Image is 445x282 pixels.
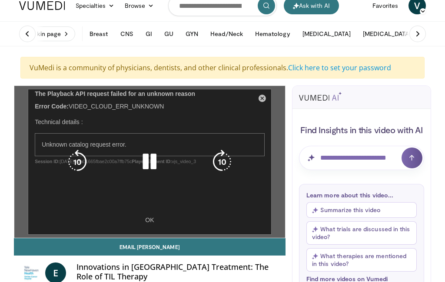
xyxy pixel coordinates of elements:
button: Hematology [250,25,296,43]
button: Breast [84,25,113,43]
video-js: Video Player [14,86,285,238]
a: Email [PERSON_NAME] [14,238,286,256]
img: vumedi-ai-logo.svg [299,92,342,101]
button: CNS [115,25,139,43]
button: GI [140,25,157,43]
a: Click here to set your password [288,63,391,72]
button: [MEDICAL_DATA] [358,25,416,43]
input: Question for AI [299,146,424,170]
button: GYN [180,25,203,43]
button: Summarize this video [306,202,417,218]
h4: Innovations in [GEOGRAPHIC_DATA] Treatment: The Role of TIL Therapy [76,262,279,281]
button: What therapies are mentioned in this video? [306,248,417,272]
h4: Find Insights in this video with AI [299,124,424,135]
button: GU [159,25,179,43]
a: Visit Skin page [14,26,75,41]
button: [MEDICAL_DATA] [297,25,356,43]
button: What trials are discussed in this video? [306,221,417,245]
img: VuMedi Logo [19,1,65,10]
div: VuMedi is a community of physicians, dentists, and other clinical professionals. [20,57,425,79]
button: Head/Neck [205,25,248,43]
p: Learn more about this video... [306,191,417,199]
